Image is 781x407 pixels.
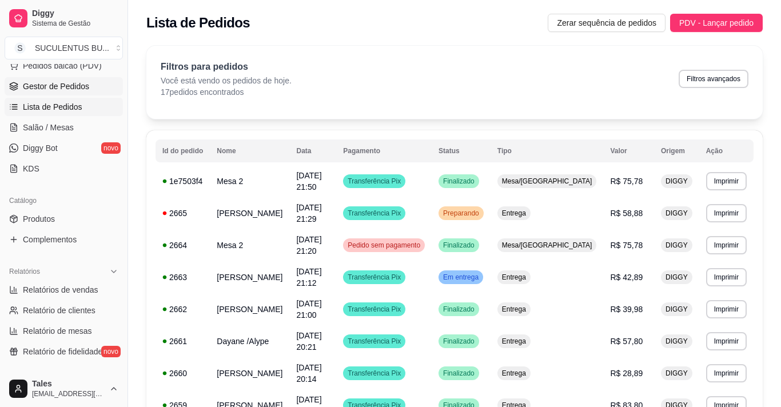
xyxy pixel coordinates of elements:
[663,273,690,282] span: DIGGY
[161,60,292,74] p: Filtros para pedidos
[441,177,477,186] span: Finalizado
[670,14,763,32] button: PDV - Lançar pedido
[32,19,118,28] span: Sistema de Gestão
[441,305,477,314] span: Finalizado
[23,305,95,316] span: Relatório de clientes
[557,17,656,29] span: Zerar sequência de pedidos
[5,230,123,249] a: Complementos
[210,261,289,293] td: [PERSON_NAME]
[610,273,643,282] span: R$ 42,89
[35,42,109,54] div: SUCULENTUS BU ...
[210,293,289,325] td: [PERSON_NAME]
[441,273,481,282] span: Em entrega
[210,229,289,261] td: Mesa 2
[5,375,123,402] button: Tales[EMAIL_ADDRESS][DOMAIN_NAME]
[610,177,643,186] span: R$ 75,78
[5,322,123,340] a: Relatório de mesas
[162,175,203,187] div: 1e7503f4
[14,42,26,54] span: S
[500,273,528,282] span: Entrega
[610,369,643,378] span: R$ 28,89
[23,101,82,113] span: Lista de Pedidos
[663,369,690,378] span: DIGGY
[162,272,203,283] div: 2663
[500,177,595,186] span: Mesa/[GEOGRAPHIC_DATA]
[162,368,203,379] div: 2660
[210,165,289,197] td: Mesa 2
[663,305,690,314] span: DIGGY
[296,331,321,352] span: [DATE] 20:21
[610,305,643,314] span: R$ 39,98
[345,337,403,346] span: Transferência Pix
[706,332,747,350] button: Imprimir
[32,379,105,389] span: Tales
[345,209,403,218] span: Transferência Pix
[603,139,654,162] th: Valor
[441,209,481,218] span: Preparando
[706,364,747,382] button: Imprimir
[23,284,98,296] span: Relatórios de vendas
[161,86,292,98] p: 17 pedidos encontrados
[210,139,289,162] th: Nome
[23,346,102,357] span: Relatório de fidelidade
[210,325,289,357] td: Dayane /Alype
[500,369,528,378] span: Entrega
[146,14,250,32] h2: Lista de Pedidos
[5,5,123,32] a: DiggySistema de Gestão
[23,234,77,245] span: Complementos
[706,300,747,318] button: Imprimir
[500,337,528,346] span: Entrega
[23,60,102,71] span: Pedidos balcão (PDV)
[610,241,643,250] span: R$ 75,78
[5,342,123,361] a: Relatório de fidelidadenovo
[345,273,403,282] span: Transferência Pix
[663,209,690,218] span: DIGGY
[210,197,289,229] td: [PERSON_NAME]
[289,139,336,162] th: Data
[491,139,604,162] th: Tipo
[500,241,595,250] span: Mesa/[GEOGRAPHIC_DATA]
[32,9,118,19] span: Diggy
[663,241,690,250] span: DIGGY
[706,236,747,254] button: Imprimir
[5,301,123,320] a: Relatório de clientes
[5,77,123,95] a: Gestor de Pedidos
[9,267,40,276] span: Relatórios
[336,139,432,162] th: Pagamento
[345,369,403,378] span: Transferência Pix
[23,142,58,154] span: Diggy Bot
[162,304,203,315] div: 2662
[548,14,666,32] button: Zerar sequência de pedidos
[296,171,321,191] span: [DATE] 21:50
[699,139,754,162] th: Ação
[210,357,289,389] td: [PERSON_NAME]
[162,208,203,219] div: 2665
[23,325,92,337] span: Relatório de mesas
[610,337,643,346] span: R$ 57,80
[610,209,643,218] span: R$ 58,88
[663,337,690,346] span: DIGGY
[296,203,321,224] span: [DATE] 21:29
[5,118,123,137] a: Salão / Mesas
[5,57,123,75] button: Pedidos balcão (PDV)
[679,70,748,88] button: Filtros avançados
[5,159,123,178] a: KDS
[296,363,321,384] span: [DATE] 20:14
[156,139,210,162] th: Id do pedido
[5,281,123,299] a: Relatórios de vendas
[345,177,403,186] span: Transferência Pix
[706,268,747,286] button: Imprimir
[5,191,123,210] div: Catálogo
[5,37,123,59] button: Select a team
[706,204,747,222] button: Imprimir
[663,177,690,186] span: DIGGY
[5,210,123,228] a: Produtos
[441,241,477,250] span: Finalizado
[296,299,321,320] span: [DATE] 21:00
[441,369,477,378] span: Finalizado
[345,241,423,250] span: Pedido sem pagamento
[500,209,528,218] span: Entrega
[23,163,39,174] span: KDS
[32,389,105,398] span: [EMAIL_ADDRESS][DOMAIN_NAME]
[296,235,321,256] span: [DATE] 21:20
